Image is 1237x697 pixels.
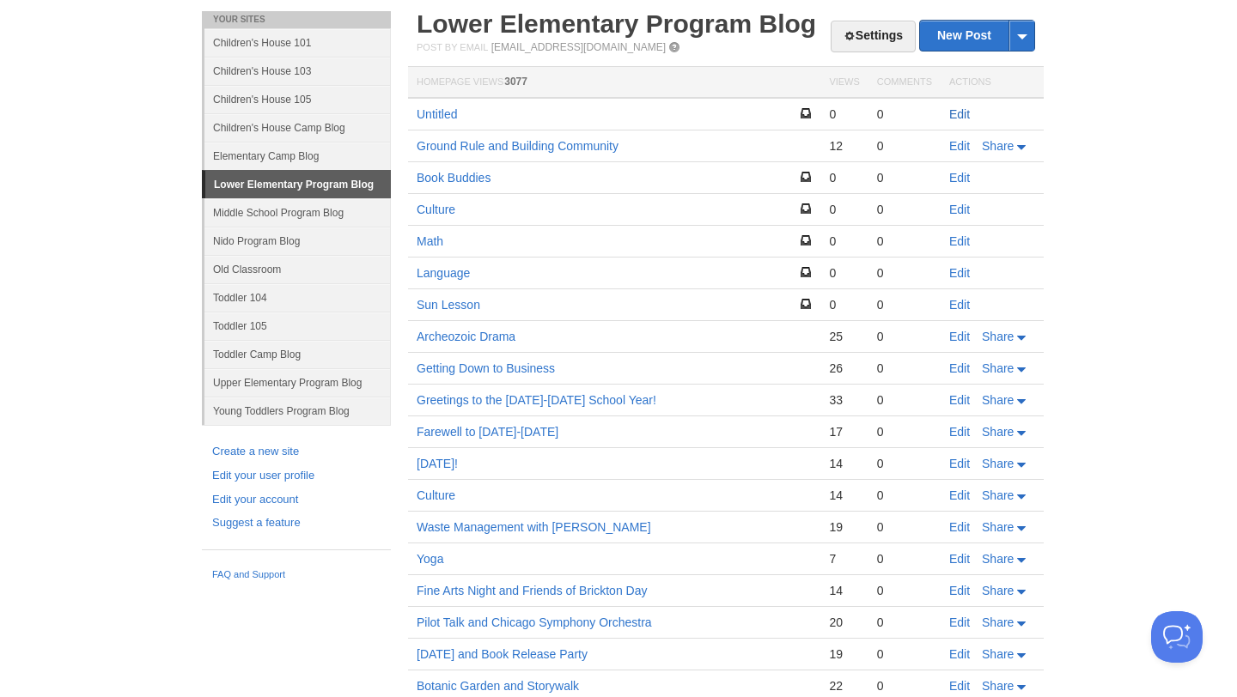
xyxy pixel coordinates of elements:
[877,488,932,503] div: 0
[204,368,391,397] a: Upper Elementary Program Blog
[417,9,816,38] a: Lower Elementary Program Blog
[831,21,916,52] a: Settings
[920,21,1034,51] a: New Post
[417,520,651,534] a: Waste Management with [PERSON_NAME]
[417,107,457,121] a: Untitled
[212,443,381,461] a: Create a new site
[982,330,1014,343] span: Share
[949,425,970,439] a: Edit
[982,425,1014,439] span: Share
[949,520,970,534] a: Edit
[949,361,970,375] a: Edit
[204,85,391,113] a: Children's House 105
[417,266,470,280] a: Language
[982,393,1014,407] span: Share
[949,330,970,343] a: Edit
[829,551,859,567] div: 7
[204,28,391,57] a: Children's House 101
[877,233,932,249] div: 0
[877,646,932,662] div: 0
[204,340,391,368] a: Toddler Camp Blog
[877,551,932,567] div: 0
[829,106,859,122] div: 0
[877,138,932,154] div: 0
[204,312,391,340] a: Toddler 105
[417,615,652,629] a: Pilot Talk and Chicago Symphony Orchestra
[941,67,1044,99] th: Actions
[417,139,618,153] a: Ground Rule and Building Community
[982,679,1014,693] span: Share
[877,583,932,598] div: 0
[408,67,820,99] th: Homepage Views
[417,42,488,52] span: Post by Email
[820,67,868,99] th: Views
[829,138,859,154] div: 12
[829,329,859,344] div: 25
[982,361,1014,375] span: Share
[877,519,932,535] div: 0
[829,265,859,281] div: 0
[829,519,859,535] div: 19
[829,170,859,185] div: 0
[829,202,859,217] div: 0
[949,203,970,216] a: Edit
[829,646,859,662] div: 19
[949,139,970,153] a: Edit
[829,392,859,408] div: 33
[982,457,1014,470] span: Share
[877,329,932,344] div: 0
[982,584,1014,597] span: Share
[829,678,859,694] div: 22
[982,615,1014,629] span: Share
[829,583,859,598] div: 14
[491,41,666,53] a: [EMAIL_ADDRESS][DOMAIN_NAME]
[829,456,859,471] div: 14
[204,113,391,142] a: Children's House Camp Blog
[417,234,443,248] a: Math
[949,107,970,121] a: Edit
[877,615,932,630] div: 0
[212,467,381,485] a: Edit your user profile
[982,520,1014,534] span: Share
[204,198,391,227] a: Middle School Program Blog
[829,424,859,439] div: 17
[504,76,527,88] span: 3077
[949,171,970,185] a: Edit
[212,491,381,509] a: Edit your account
[212,514,381,532] a: Suggest a feature
[205,171,391,198] a: Lower Elementary Program Blog
[877,265,932,281] div: 0
[1151,611,1203,663] iframe: Help Scout Beacon - Open
[417,425,558,439] a: Farewell to [DATE]-[DATE]
[949,298,970,312] a: Edit
[877,170,932,185] div: 0
[417,171,491,185] a: Book Buddies
[417,393,656,407] a: Greetings to the [DATE]-[DATE] School Year!
[204,142,391,170] a: Elementary Camp Blog
[877,392,932,408] div: 0
[949,584,970,597] a: Edit
[949,234,970,248] a: Edit
[417,330,515,343] a: Archeozoic Drama
[877,456,932,471] div: 0
[877,297,932,312] div: 0
[204,227,391,255] a: Nido Program Blog
[212,567,381,583] a: FAQ and Support
[204,283,391,312] a: Toddler 104
[877,678,932,694] div: 0
[949,647,970,661] a: Edit
[868,67,941,99] th: Comments
[949,393,970,407] a: Edit
[829,233,859,249] div: 0
[417,584,647,597] a: Fine Arts Night and Friends of Brickton Day
[982,552,1014,566] span: Share
[949,679,970,693] a: Edit
[829,488,859,503] div: 14
[417,361,555,375] a: Getting Down to Business
[829,615,859,630] div: 20
[877,202,932,217] div: 0
[877,424,932,439] div: 0
[417,203,455,216] a: Culture
[204,255,391,283] a: Old Classroom
[949,457,970,470] a: Edit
